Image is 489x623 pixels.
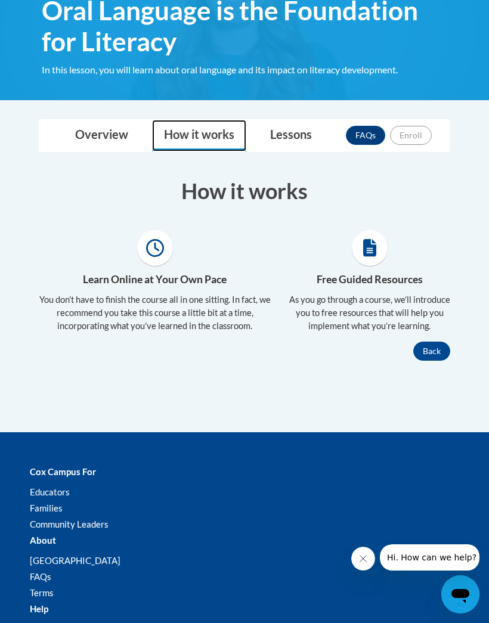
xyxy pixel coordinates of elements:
a: FAQs [30,571,51,582]
h3: How it works [39,176,450,206]
iframe: Button to launch messaging window [441,575,479,613]
div: In this lesson, you will learn about oral language and its impact on literacy development. [42,63,453,76]
a: Lessons [258,120,324,151]
p: You don’t have to finish the course all in one sitting. In fact, we recommend you take this cours... [39,293,271,333]
a: Overview [63,120,140,151]
h4: Learn Online at Your Own Pace [39,272,271,287]
iframe: Message from company [380,544,479,571]
b: About [30,535,56,545]
a: How it works [152,120,246,151]
h4: Free Guided Resources [289,272,450,287]
a: [GEOGRAPHIC_DATA] [30,555,120,566]
a: Families [30,503,63,513]
a: FAQs [346,126,385,145]
a: Community Leaders [30,519,109,529]
button: Back [413,342,450,361]
b: Help [30,603,48,614]
iframe: Close message [351,547,375,571]
button: Enroll [390,126,432,145]
a: Terms [30,587,54,598]
p: As you go through a course, we’ll introduce you to free resources that will help you implement wh... [289,293,450,333]
a: Educators [30,486,70,497]
b: Cox Campus For [30,466,96,477]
